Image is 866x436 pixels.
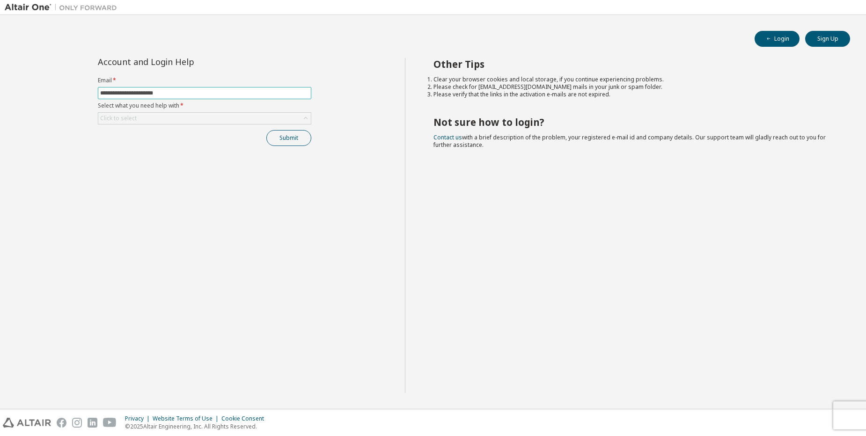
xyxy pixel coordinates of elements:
button: Submit [266,130,311,146]
div: Account and Login Help [98,58,269,65]
h2: Other Tips [433,58,834,70]
img: Altair One [5,3,122,12]
h2: Not sure how to login? [433,116,834,128]
img: youtube.svg [103,418,117,428]
div: Privacy [125,415,153,422]
img: linkedin.svg [88,418,97,428]
li: Clear your browser cookies and local storage, if you continue experiencing problems. [433,76,834,83]
li: Please check for [EMAIL_ADDRESS][DOMAIN_NAME] mails in your junk or spam folder. [433,83,834,91]
a: Contact us [433,133,462,141]
div: Website Terms of Use [153,415,221,422]
button: Login [755,31,800,47]
img: facebook.svg [57,418,66,428]
li: Please verify that the links in the activation e-mails are not expired. [433,91,834,98]
button: Sign Up [805,31,850,47]
span: with a brief description of the problem, your registered e-mail id and company details. Our suppo... [433,133,826,149]
div: Click to select [98,113,311,124]
p: © 2025 Altair Engineering, Inc. All Rights Reserved. [125,422,270,430]
img: instagram.svg [72,418,82,428]
label: Select what you need help with [98,102,311,109]
img: altair_logo.svg [3,418,51,428]
div: Click to select [100,115,137,122]
div: Cookie Consent [221,415,270,422]
label: Email [98,77,311,84]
